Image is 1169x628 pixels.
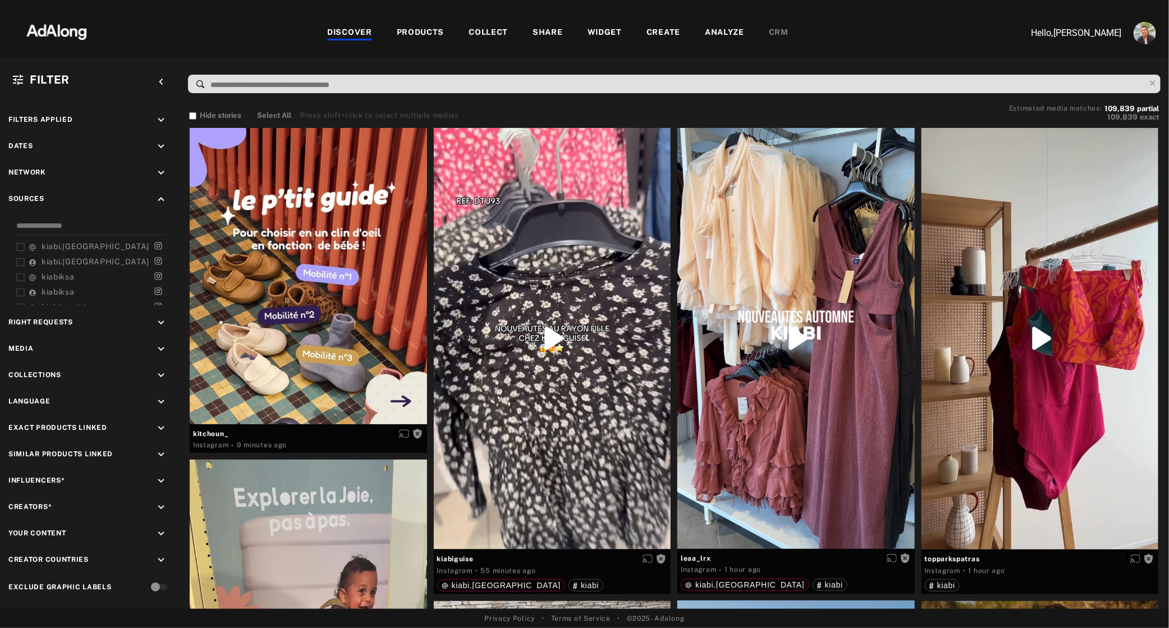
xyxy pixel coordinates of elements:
[481,567,536,575] time: 2025-08-18T07:15:16.000Z
[1144,554,1154,562] span: Rights not requested
[42,287,75,296] span: kiabiksa
[442,581,561,589] div: kiabi.france
[155,76,167,88] i: keyboard_arrow_left
[155,193,167,205] i: keyboard_arrow_up
[681,553,911,563] span: leaa_lrx
[8,371,61,379] span: Collections
[437,554,668,564] span: kiabiguise
[725,566,761,574] time: 2025-08-18T07:07:18.000Z
[155,448,167,461] i: keyboard_arrow_down
[8,318,73,326] span: Right Requests
[8,529,66,537] span: Your Content
[8,424,107,432] span: Exact Products Linked
[883,552,900,564] button: Enable diffusion on this media
[42,242,149,251] span: kiabi.[GEOGRAPHIC_DATA]
[533,26,563,40] div: SHARE
[1104,104,1135,113] span: 109,839
[925,554,1156,564] span: topparkspatras
[1010,26,1122,40] p: Hello, [PERSON_NAME]
[719,566,722,575] span: ·
[8,116,73,123] span: Filters applied
[452,581,561,590] span: kiabi.[GEOGRAPHIC_DATA]
[925,566,960,576] div: Instagram
[1113,574,1169,628] iframe: Chat Widget
[412,429,423,437] span: Rights not requested
[42,257,149,266] span: kiabi.[GEOGRAPHIC_DATA]
[817,581,843,589] div: kiabi
[155,501,167,514] i: keyboard_arrow_down
[1134,22,1156,44] img: ACg8ocLjEk1irI4XXb49MzUGwa4F_C3PpCyg-3CPbiuLEZrYEA=s96-c
[155,114,167,126] i: keyboard_arrow_down
[300,110,459,121] div: Press shift+click to select multiple medias
[155,369,167,382] i: keyboard_arrow_down
[155,422,167,434] i: keyboard_arrow_down
[8,195,44,203] span: Sources
[231,441,234,450] span: ·
[769,26,788,40] div: CRM
[551,613,611,624] a: Terms of Service
[469,26,508,40] div: COLLECT
[155,475,167,487] i: keyboard_arrow_down
[8,556,89,563] span: Creator Countries
[542,613,544,624] span: •
[327,26,372,40] div: DISCOVER
[8,168,46,176] span: Network
[155,140,167,153] i: keyboard_arrow_down
[155,528,167,540] i: keyboard_arrow_down
[42,302,91,311] span: kiabi_tunisie
[705,26,744,40] div: ANALYZE
[8,397,51,405] span: Language
[573,581,599,589] div: kiabi
[581,581,599,590] span: kiabi
[397,26,444,40] div: PRODUCTS
[8,582,111,592] div: Exclude Graphic Labels
[30,73,70,86] span: Filter
[656,554,666,562] span: Rights not requested
[155,396,167,408] i: keyboard_arrow_down
[484,613,535,624] a: Privacy Policy
[1107,113,1138,121] span: 109,839
[969,567,1005,575] time: 2025-08-18T07:02:02.000Z
[257,110,291,121] button: Select All
[617,613,620,624] span: •
[685,581,805,589] div: kiabi.france
[237,441,287,449] time: 2025-08-18T08:01:31.000Z
[1104,106,1159,112] button: 109,839partial
[193,429,424,439] span: kitchoun_
[588,26,622,40] div: WIDGET
[627,613,685,624] span: © 2025 - Adalong
[155,317,167,329] i: keyboard_arrow_down
[8,345,34,352] span: Media
[155,167,167,179] i: keyboard_arrow_down
[929,581,955,589] div: kiabi
[396,428,412,439] button: Enable diffusion on this media
[7,14,106,48] img: 63233d7d88ed69de3c212112c67096b6.png
[1009,104,1102,112] span: Estimated media matches:
[825,580,843,589] span: kiabi
[900,554,910,562] span: Rights not requested
[639,553,656,565] button: Enable diffusion on this media
[8,476,65,484] span: Influencers*
[963,566,966,575] span: ·
[437,566,473,576] div: Instagram
[8,503,52,511] span: Creators*
[193,440,228,450] div: Instagram
[1131,19,1159,47] button: Account settings
[155,554,167,566] i: keyboard_arrow_down
[42,272,75,281] span: kiabiksa
[155,343,167,355] i: keyboard_arrow_down
[1127,553,1144,565] button: Enable diffusion on this media
[937,581,955,590] span: kiabi
[189,110,241,121] button: Hide stories
[1009,112,1159,123] button: 109,839exact
[695,580,805,589] span: kiabi.[GEOGRAPHIC_DATA]
[8,142,33,150] span: Dates
[475,566,478,575] span: ·
[681,565,716,575] div: Instagram
[647,26,680,40] div: CREATE
[8,450,113,458] span: Similar Products Linked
